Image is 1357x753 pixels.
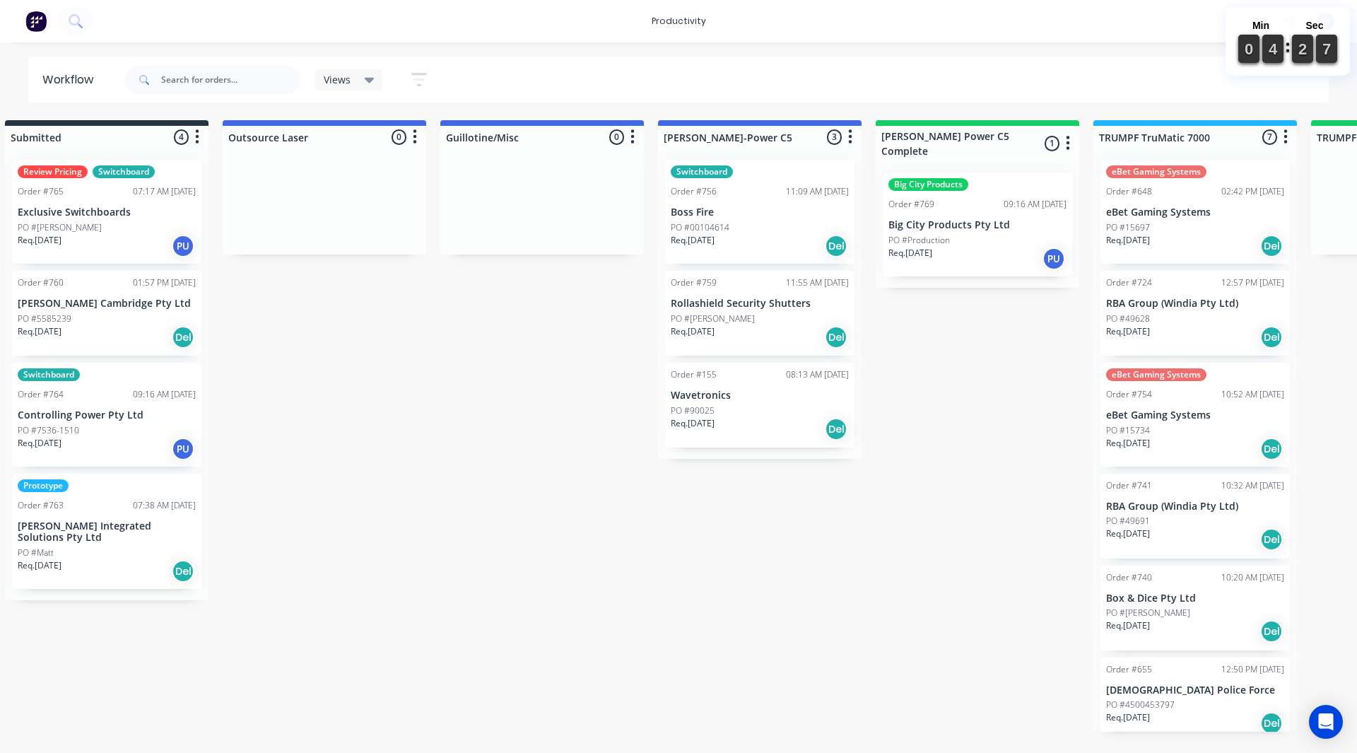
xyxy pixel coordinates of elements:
div: 02:42 PM [DATE] [1221,185,1284,198]
div: PrototypeOrder #76307:38 AM [DATE][PERSON_NAME] Integrated Solutions Pty LtdPO #MattReq.[DATE]Del [12,474,201,590]
p: PO #7536-1510 [18,424,79,437]
p: Exclusive Switchboards [18,206,196,218]
p: PO #90025 [671,404,715,417]
div: Prototype [18,479,69,492]
p: Req. [DATE] [671,325,715,338]
div: Review PricingSwitchboardOrder #76507:17 AM [DATE]Exclusive SwitchboardsPO #[PERSON_NAME]Req.[DAT... [12,160,201,264]
div: Del [825,235,847,257]
div: Del [1260,620,1283,643]
p: Req. [DATE] [1106,437,1150,450]
div: Order #763 [18,499,64,512]
p: Req. [DATE] [1106,527,1150,540]
div: Order #769 [888,198,934,211]
p: Req. [DATE] [1106,711,1150,724]
p: Req. [DATE] [18,234,61,247]
div: Order #756 [671,185,717,198]
div: 10:52 AM [DATE] [1221,388,1284,401]
div: 11:09 AM [DATE] [786,185,849,198]
p: [PERSON_NAME] Integrated Solutions Pty Ltd [18,520,196,544]
p: PO #Production [888,234,950,247]
div: Order #74010:20 AM [DATE]Box & Dice Pty LtdPO #[PERSON_NAME]Req.[DATE]Del [1100,566,1290,650]
div: Order #724 [1106,276,1152,289]
div: Del [825,418,847,440]
div: productivity [645,11,713,32]
div: Order #15508:13 AM [DATE]WavetronicsPO #90025Req.[DATE]Del [665,363,854,448]
p: PO #00104614 [671,221,729,234]
p: PO #49628 [1106,313,1150,325]
div: Order #764 [18,388,64,401]
div: Order #155 [671,368,717,381]
div: 08:13 AM [DATE] [786,368,849,381]
div: 07:38 AM [DATE] [133,499,196,512]
img: Factory [25,11,47,32]
div: Order #740 [1106,571,1152,584]
div: Del [1260,326,1283,349]
div: 12:57 PM [DATE] [1221,276,1284,289]
input: Search for orders... [161,66,301,94]
div: Switchboard [93,165,155,178]
p: PO #5585239 [18,313,71,325]
p: Req. [DATE] [1106,619,1150,632]
p: Box & Dice Pty Ltd [1106,593,1284,605]
div: 09:16 AM [DATE] [133,388,196,401]
div: PU [1042,247,1065,270]
p: RBA Group (Windia Pty Ltd) [1106,298,1284,310]
div: 01:57 PM [DATE] [133,276,196,289]
div: Del [1260,712,1283,735]
p: Rollashield Security Shutters [671,298,849,310]
p: Req. [DATE] [888,247,932,259]
div: Del [1260,235,1283,257]
p: PO #[PERSON_NAME] [18,221,102,234]
p: RBA Group (Windia Pty Ltd) [1106,501,1284,513]
p: PO #[PERSON_NAME] [1106,607,1190,619]
p: Req. [DATE] [18,437,61,450]
p: Boss Fire [671,206,849,218]
div: Review Pricing [18,165,88,178]
p: [PERSON_NAME] Cambridge Pty Ltd [18,298,196,310]
div: Order #754 [1106,388,1152,401]
p: Wavetronics [671,390,849,402]
div: Order #72412:57 PM [DATE]RBA Group (Windia Pty Ltd)PO #49628Req.[DATE]Del [1100,271,1290,356]
div: Del [825,326,847,349]
p: eBet Gaming Systems [1106,206,1284,218]
div: eBet Gaming Systems [1106,165,1206,178]
div: Order #765 [18,185,64,198]
p: Req. [DATE] [671,417,715,430]
p: PO #Matt [18,547,54,559]
p: Req. [DATE] [1106,325,1150,338]
div: Order #76001:57 PM [DATE][PERSON_NAME] Cambridge Pty LtdPO #5585239Req.[DATE]Del [12,271,201,356]
div: Big City Products [888,178,968,191]
div: eBet Gaming SystemsOrder #75410:52 AM [DATE]eBet Gaming SystemsPO #15734Req.[DATE]Del [1100,363,1290,467]
div: PU [172,235,194,257]
div: 12:50 PM [DATE] [1221,663,1284,676]
div: Order #648 [1106,185,1152,198]
p: eBet Gaming Systems [1106,409,1284,421]
div: Order #741 [1106,479,1152,492]
div: eBet Gaming SystemsOrder #64802:42 PM [DATE]eBet Gaming SystemsPO #15697Req.[DATE]Del [1100,160,1290,264]
div: 11:55 AM [DATE] [786,276,849,289]
div: 09:16 AM [DATE] [1004,198,1067,211]
p: Req. [DATE] [1106,234,1150,247]
div: Del [172,560,194,583]
p: Req. [DATE] [18,559,61,572]
div: Switchboard [671,165,733,178]
div: Order #65512:50 PM [DATE][DEMOGRAPHIC_DATA] Police ForcePO #4500453797Req.[DATE]Del [1100,658,1290,742]
div: SwitchboardOrder #75611:09 AM [DATE]Boss FirePO #00104614Req.[DATE]Del [665,160,854,264]
div: Workflow [42,71,100,88]
p: PO #15734 [1106,424,1150,437]
div: Order #655 [1106,663,1152,676]
div: Order #75911:55 AM [DATE]Rollashield Security ShuttersPO #[PERSON_NAME]Req.[DATE]Del [665,271,854,356]
p: PO #[PERSON_NAME] [671,313,755,325]
div: Switchboard [18,368,80,381]
div: Del [1260,438,1283,460]
p: Req. [DATE] [18,325,61,338]
p: PO #49691 [1106,515,1150,527]
p: PO #15697 [1106,221,1150,234]
div: Del [172,326,194,349]
div: Order #74110:32 AM [DATE]RBA Group (Windia Pty Ltd)PO #49691Req.[DATE]Del [1100,474,1290,559]
div: eBet Gaming Systems [1106,368,1206,381]
p: PO #4500453797 [1106,699,1175,711]
p: [DEMOGRAPHIC_DATA] Police Force [1106,684,1284,696]
div: 07:17 AM [DATE] [133,185,196,198]
div: Open Intercom Messenger [1309,705,1343,739]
